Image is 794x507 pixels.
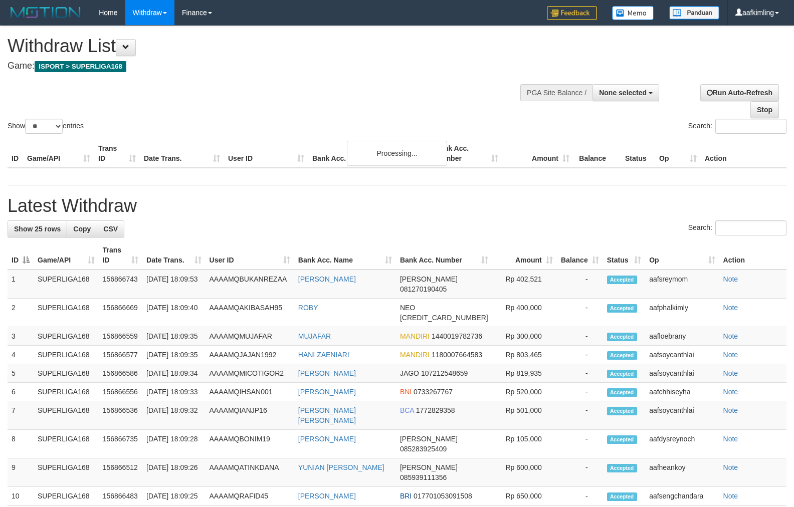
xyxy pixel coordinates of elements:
a: Note [723,351,738,359]
th: ID: activate to sort column descending [8,241,34,270]
td: SUPERLIGA168 [34,364,99,383]
td: 156866483 [99,487,142,505]
td: AAAAMQMUJAFAR [206,327,294,346]
th: Bank Acc. Number [431,139,502,168]
span: NEO [400,304,415,312]
a: Copy [67,220,97,237]
th: Action [701,139,786,168]
td: 5 [8,364,34,383]
h1: Latest Withdraw [8,196,786,216]
th: Op [655,139,701,168]
span: Accepted [607,464,637,472]
th: Bank Acc. Name: activate to sort column ascending [294,241,396,270]
th: Bank Acc. Number: activate to sort column ascending [396,241,492,270]
a: CSV [97,220,124,237]
a: Note [723,332,738,340]
th: Bank Acc. Name [308,139,431,168]
span: Accepted [607,407,637,415]
input: Search: [715,220,786,235]
span: Copy 081270190405 to clipboard [400,285,447,293]
td: - [557,364,603,383]
a: Stop [750,101,779,118]
th: ID [8,139,23,168]
td: Rp 300,000 [492,327,557,346]
img: MOTION_logo.png [8,5,84,20]
span: Copy 0733267767 to clipboard [414,388,453,396]
span: JAGO [400,369,419,377]
td: AAAAMQIANJP16 [206,401,294,430]
a: [PERSON_NAME] [298,388,356,396]
a: Note [723,435,738,443]
td: aafheankoy [645,458,719,487]
span: Accepted [607,304,637,313]
td: AAAAMQATINKDANA [206,458,294,487]
td: 1 [8,270,34,299]
td: 6 [8,383,34,401]
th: Game/API [23,139,94,168]
th: Date Trans.: activate to sort column ascending [142,241,205,270]
span: ISPORT > SUPERLIGA168 [35,61,126,72]
div: Processing... [347,141,447,166]
span: [PERSON_NAME] [400,275,458,283]
th: User ID: activate to sort column ascending [206,241,294,270]
td: Rp 105,000 [492,430,557,458]
td: AAAAMQMICOTIGOR2 [206,364,294,383]
label: Search: [688,220,786,235]
td: Rp 803,465 [492,346,557,364]
th: Date Trans. [140,139,224,168]
a: Note [723,304,738,312]
td: 156866577 [99,346,142,364]
a: Note [723,275,738,283]
th: Trans ID [94,139,140,168]
span: Copy [73,225,91,233]
td: SUPERLIGA168 [34,430,99,458]
a: [PERSON_NAME] [PERSON_NAME] [298,406,356,424]
a: [PERSON_NAME] [298,435,356,443]
input: Search: [715,119,786,134]
th: Status: activate to sort column ascending [603,241,645,270]
span: Copy 085283925409 to clipboard [400,445,447,453]
td: 156866512 [99,458,142,487]
td: - [557,327,603,346]
td: [DATE] 18:09:25 [142,487,205,505]
td: SUPERLIGA168 [34,487,99,505]
img: Button%20Memo.svg [612,6,654,20]
td: - [557,270,603,299]
td: Rp 520,000 [492,383,557,401]
span: Accepted [607,333,637,341]
a: MUJAFAR [298,332,331,340]
td: [DATE] 18:09:28 [142,430,205,458]
td: SUPERLIGA168 [34,383,99,401]
span: Accepted [607,276,637,284]
td: Rp 600,000 [492,458,557,487]
a: Note [723,369,738,377]
td: 9 [8,458,34,487]
td: [DATE] 18:09:32 [142,401,205,430]
td: Rp 650,000 [492,487,557,505]
td: aafsoycanthlai [645,401,719,430]
td: - [557,346,603,364]
a: Show 25 rows [8,220,67,237]
td: Rp 402,521 [492,270,557,299]
span: Accepted [607,351,637,360]
td: aafdysreynoch [645,430,719,458]
td: Rp 501,000 [492,401,557,430]
span: Copy 1440019782736 to clipboard [432,332,482,340]
td: aafsengchandara [645,487,719,505]
td: 156866735 [99,430,142,458]
span: MANDIRI [400,332,430,340]
th: Trans ID: activate to sort column ascending [99,241,142,270]
td: SUPERLIGA168 [34,401,99,430]
td: - [557,299,603,327]
td: AAAAMQBONIM19 [206,430,294,458]
span: BRI [400,492,412,500]
span: [PERSON_NAME] [400,435,458,443]
a: Note [723,463,738,471]
a: Note [723,406,738,414]
td: [DATE] 18:09:34 [142,364,205,383]
td: 10 [8,487,34,505]
th: Game/API: activate to sort column ascending [34,241,99,270]
td: aafsoycanthlai [645,346,719,364]
th: Status [621,139,655,168]
a: Run Auto-Refresh [700,84,779,101]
